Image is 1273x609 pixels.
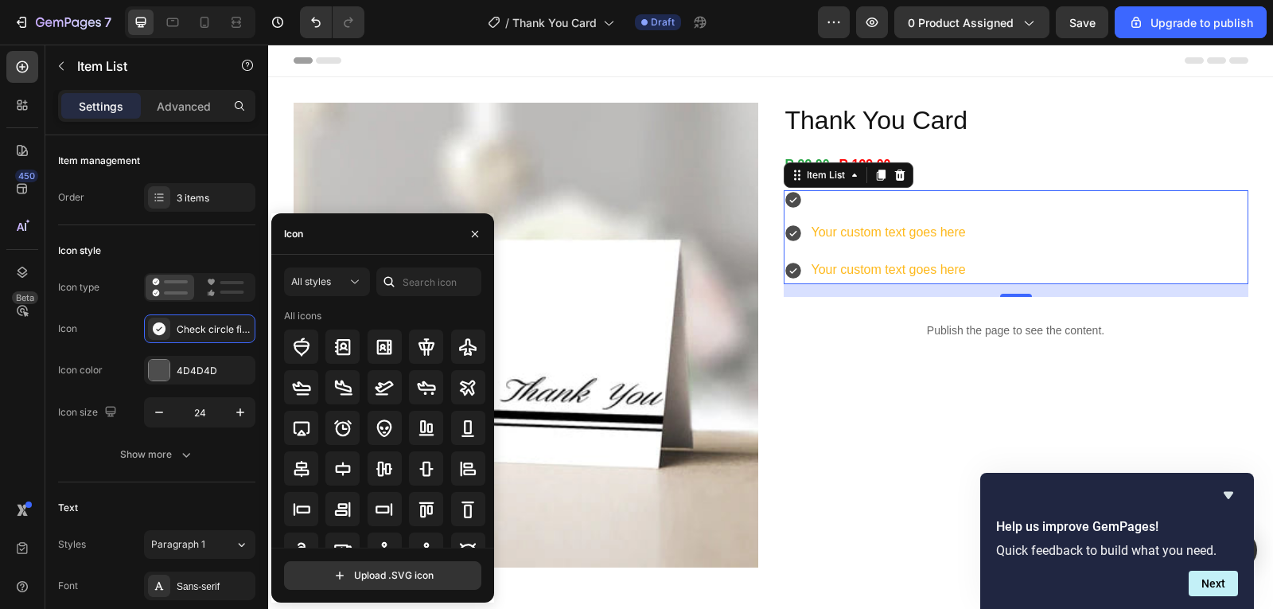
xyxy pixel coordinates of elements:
p: 7 [104,13,111,32]
div: Sans-serif [177,580,251,594]
div: Icon [58,322,77,336]
span: Thank You Card [512,14,597,31]
span: All styles [291,275,331,287]
span: 0 product assigned [908,14,1014,31]
div: Undo/Redo [300,6,364,38]
button: Save [1056,6,1108,38]
div: Icon [284,227,303,241]
p: Item List [77,57,212,76]
p: Your custom text goes here [543,177,698,200]
input: Search icon [376,267,481,296]
div: 3 items [177,191,251,205]
p: Settings [79,98,123,115]
button: 7 [6,6,119,38]
div: Beta [12,291,38,304]
h2: Thank You Card [516,58,980,95]
div: Order [58,190,84,205]
div: Show more [120,447,194,463]
button: All styles [284,267,370,296]
div: Upgrade to publish [1128,14,1253,31]
h2: Help us improve GemPages! [996,517,1238,537]
div: Text [58,501,78,515]
p: Advanced [157,98,211,115]
div: 4D4D4D [177,364,251,378]
span: / [505,14,509,31]
button: Next question [1189,571,1238,596]
p: Your custom text goes here [543,214,698,237]
button: Show more [58,440,255,469]
button: 0 product assigned [894,6,1049,38]
div: Check circle filled [177,322,251,337]
span: Draft [651,15,675,29]
div: Icon style [58,244,101,258]
div: Icon size [58,402,120,424]
button: Upgrade to publish [1115,6,1267,38]
button: Upload .SVG icon [284,561,481,590]
span: Save [1069,16,1096,29]
div: R 99.00 [516,107,563,134]
span: Paragraph 1 [151,537,205,552]
p: Publish the page to see the content. [528,278,967,295]
div: Font [58,579,78,593]
p: Quick feedback to build what you need. [996,543,1238,558]
div: Help us improve GemPages! [996,486,1238,596]
button: Paragraph 1 [144,530,255,559]
div: R 199.00 [570,107,625,134]
div: 450 [15,170,38,182]
div: Styles [58,537,86,552]
button: Hide survey [1219,486,1238,505]
div: Upload .SVG icon [332,568,434,584]
div: Item List [535,123,580,138]
div: Item management [58,154,140,168]
div: Icon color [58,363,103,377]
iframe: Design area [268,45,1273,609]
div: Icon type [58,280,99,295]
div: All icons [284,309,321,323]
